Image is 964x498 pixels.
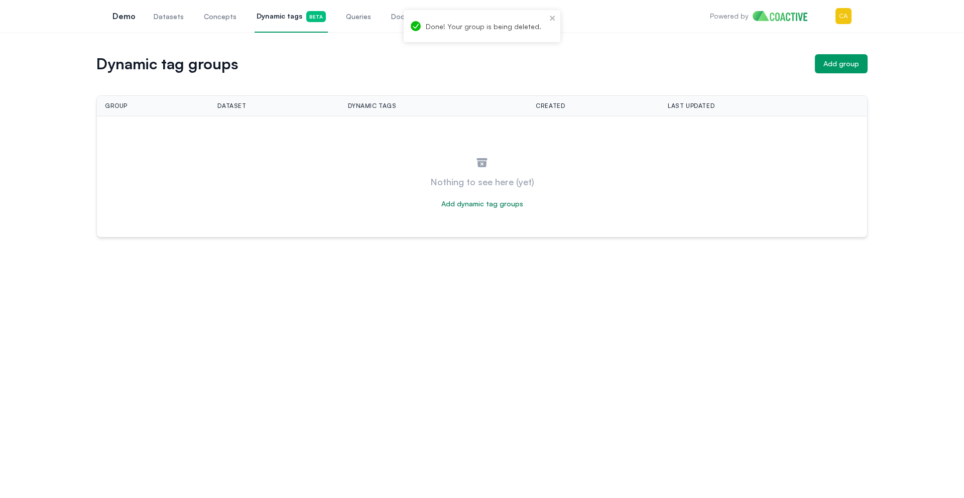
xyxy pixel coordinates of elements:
[257,11,326,22] span: Dynamic tags
[154,12,184,22] span: Datasets
[430,175,534,189] h3: Nothing to see here (yet)
[433,195,531,213] button: Add dynamic tag groups
[753,11,815,21] img: Home
[105,102,128,110] span: Group
[823,59,859,69] div: Add group
[815,54,868,73] button: Add group
[710,11,749,21] p: Powered by
[835,8,852,24] img: Menu for the logged in user
[204,12,236,22] span: Concepts
[96,57,807,71] h1: Dynamic tag groups
[441,199,523,209] div: Add dynamic tag groups
[549,14,556,22] button: close
[217,102,246,110] span: Dataset
[536,102,565,110] span: Created
[426,21,546,32] div: Done! Your group is being deleted.
[346,12,371,22] span: Queries
[306,11,326,22] span: Beta
[668,102,714,110] span: Last updated
[112,10,136,22] p: Demo
[348,102,396,110] span: Dynamic tags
